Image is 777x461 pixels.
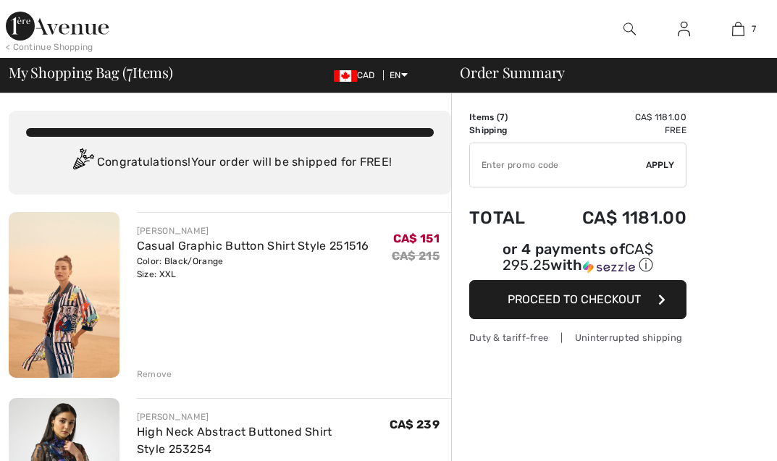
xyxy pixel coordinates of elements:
[390,418,440,431] span: CA$ 239
[623,20,636,38] img: search the website
[26,148,434,177] div: Congratulations! Your order will be shipped for FREE!
[646,158,675,172] span: Apply
[137,410,390,423] div: [PERSON_NAME]
[470,143,646,187] input: Promo code
[137,368,172,381] div: Remove
[390,70,408,80] span: EN
[545,111,686,124] td: CA$ 1181.00
[137,224,369,237] div: [PERSON_NAME]
[68,148,97,177] img: Congratulation2.svg
[6,12,109,41] img: 1ère Avenue
[469,242,686,280] div: or 4 payments ofCA$ 295.25withSezzle Click to learn more about Sezzle
[334,70,381,80] span: CAD
[469,331,686,344] div: Duty & tariff-free | Uninterrupted shipping
[500,112,505,122] span: 7
[9,65,173,80] span: My Shopping Bag ( Items)
[137,425,332,456] a: High Neck Abstract Buttoned Shirt Style 253254
[666,20,702,38] a: Sign In
[469,111,545,124] td: Items ( )
[127,62,133,80] span: 7
[712,20,765,38] a: 7
[508,292,641,306] span: Proceed to Checkout
[137,239,369,253] a: Casual Graphic Button Shirt Style 251516
[469,193,545,242] td: Total
[469,124,545,137] td: Shipping
[393,232,440,245] span: CA$ 151
[583,261,635,274] img: Sezzle
[137,255,369,281] div: Color: Black/Orange Size: XXL
[334,70,357,82] img: Canadian Dollar
[9,212,119,378] img: Casual Graphic Button Shirt Style 251516
[6,41,93,54] div: < Continue Shopping
[678,20,690,38] img: My Info
[545,193,686,242] td: CA$ 1181.00
[752,22,756,35] span: 7
[469,242,686,275] div: or 4 payments of with
[392,249,440,263] s: CA$ 215
[545,124,686,137] td: Free
[503,240,653,274] span: CA$ 295.25
[442,65,768,80] div: Order Summary
[732,20,744,38] img: My Bag
[469,280,686,319] button: Proceed to Checkout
